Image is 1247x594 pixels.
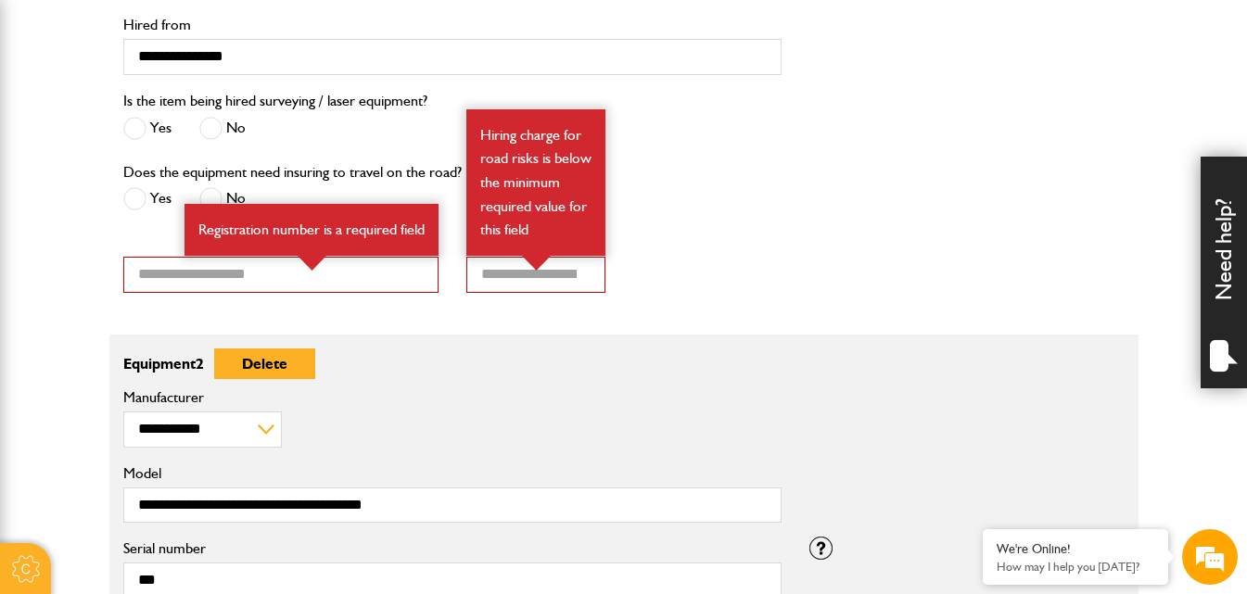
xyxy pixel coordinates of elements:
div: We're Online! [997,541,1154,557]
p: Equipment [123,348,782,379]
img: error-box-arrow.svg [298,256,326,271]
label: Does the equipment need insuring to travel on the road? [123,165,462,180]
label: Yes [123,117,172,140]
label: Yes [123,187,172,210]
label: No [199,117,246,140]
label: No [199,187,246,210]
div: Registration number is a required field [185,204,439,256]
div: Need help? [1201,157,1247,388]
span: 2 [196,355,204,373]
p: How may I help you today? [997,560,1154,574]
label: Manufacturer [123,390,782,405]
label: Model [123,466,782,481]
div: Hiring charge for road risks is below the minimum required value for this field [466,109,605,256]
label: Serial number [123,541,782,556]
label: Hired from [123,18,782,32]
label: Is the item being hired surveying / laser equipment? [123,94,427,108]
button: Delete [214,348,315,379]
img: error-box-arrow.svg [522,256,551,271]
